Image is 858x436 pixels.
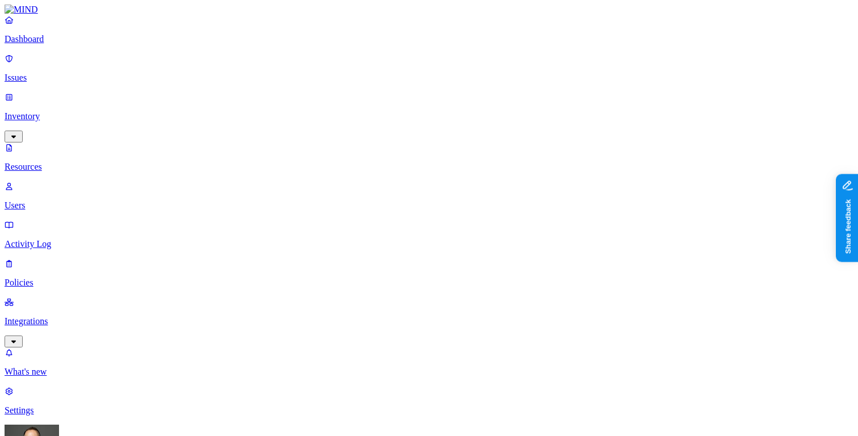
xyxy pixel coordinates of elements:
p: Policies [5,278,853,288]
a: Issues [5,53,853,83]
a: Policies [5,258,853,288]
a: Dashboard [5,15,853,44]
p: Integrations [5,316,853,326]
a: Resources [5,142,853,172]
p: Dashboard [5,34,853,44]
a: Activity Log [5,220,853,249]
p: Users [5,200,853,211]
p: Resources [5,162,853,172]
a: What's new [5,347,853,377]
p: Settings [5,405,853,416]
a: Integrations [5,297,853,346]
p: Activity Log [5,239,853,249]
p: Issues [5,73,853,83]
a: Inventory [5,92,853,141]
a: MIND [5,5,853,15]
img: MIND [5,5,38,15]
p: Inventory [5,111,853,121]
a: Settings [5,386,853,416]
p: What's new [5,367,853,377]
a: Users [5,181,853,211]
